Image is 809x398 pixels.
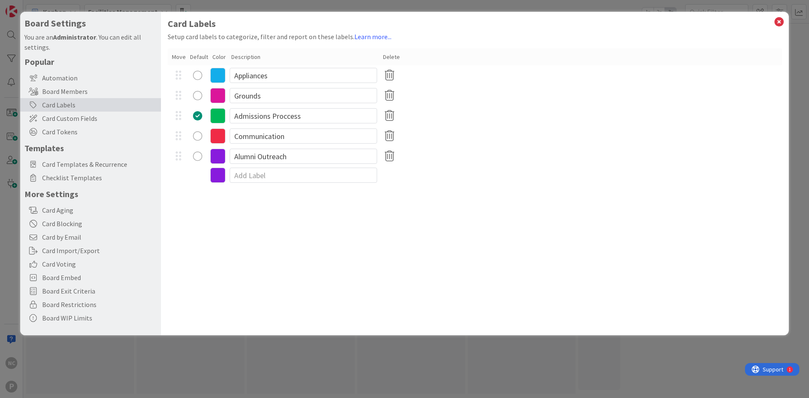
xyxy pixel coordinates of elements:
div: Description [231,53,379,61]
span: Card Custom Fields [42,113,157,123]
div: Setup card labels to categorize, filter and report on these labels. [168,32,782,42]
span: Checklist Templates [42,173,157,183]
h4: Board Settings [24,18,157,29]
div: Card Labels [20,98,161,112]
div: Board Members [20,85,161,98]
div: You are an . You can edit all settings. [24,32,157,52]
a: Learn more... [354,32,391,41]
span: Board Exit Criteria [42,286,157,296]
div: Card Import/Export [20,244,161,257]
div: Card Blocking [20,217,161,230]
h1: Card Labels [168,19,782,29]
input: Edit Label [230,68,377,83]
span: Card Templates & Recurrence [42,159,157,169]
div: Move [172,53,186,61]
div: Delete [383,53,400,61]
span: Card by Email [42,232,157,242]
span: Card Voting [42,259,157,269]
h5: More Settings [24,189,157,199]
span: Board Embed [42,272,157,283]
span: Support [18,1,38,11]
div: Color [212,53,227,61]
div: 1 [44,3,46,10]
div: Board WIP Limits [20,311,161,325]
input: Edit Label [230,88,377,103]
b: Administrator [53,33,96,41]
div: Default [190,53,208,61]
input: Add Label [230,168,377,183]
div: Automation [20,71,161,85]
input: Edit Label [230,149,377,164]
h5: Popular [24,56,157,67]
span: Card Tokens [42,127,157,137]
span: Board Restrictions [42,299,157,310]
input: Edit Label [230,108,377,123]
h5: Templates [24,143,157,153]
div: Card Aging [20,203,161,217]
input: Edit Label [230,128,377,144]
